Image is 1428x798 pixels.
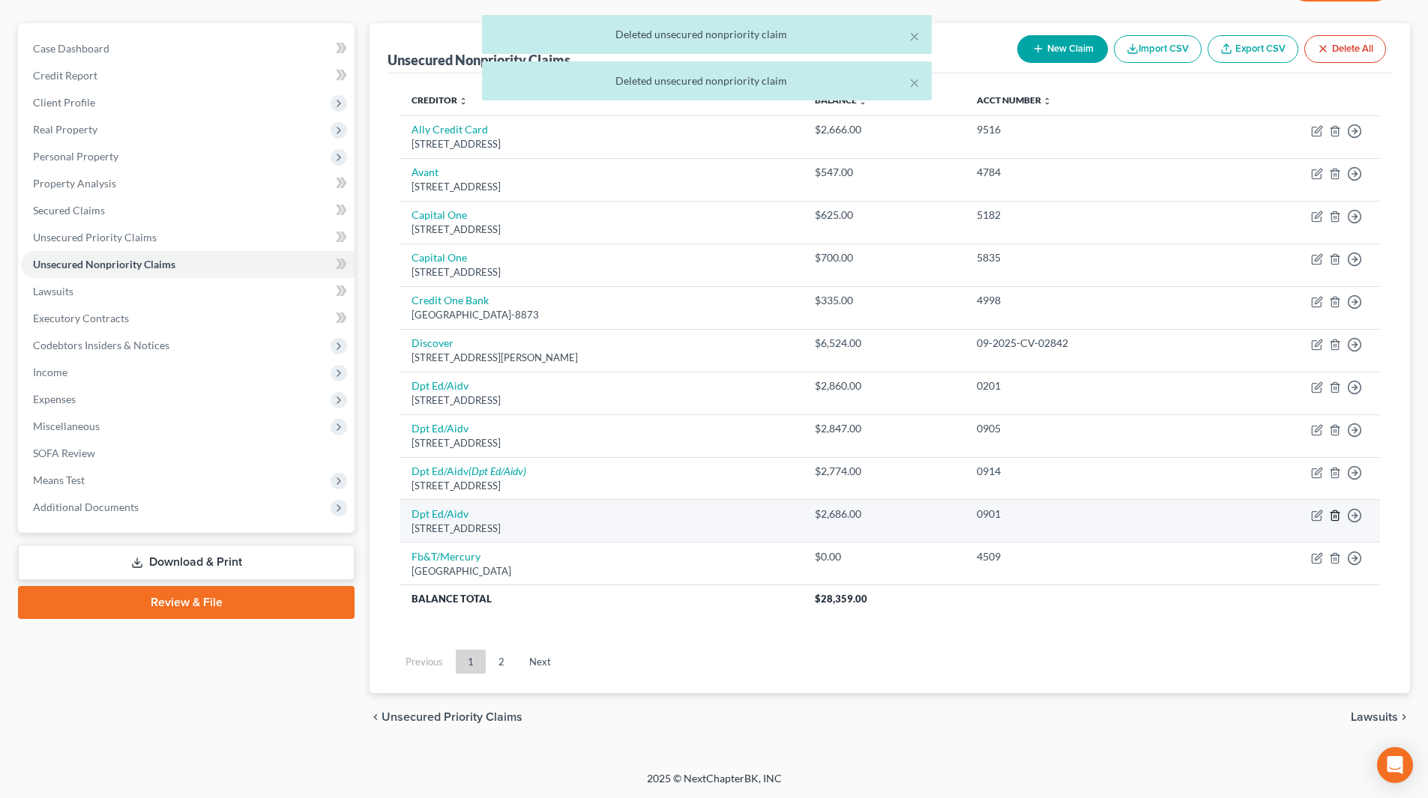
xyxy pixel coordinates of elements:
div: [STREET_ADDRESS] [412,522,790,536]
div: 2025 © NextChapterBK, INC [287,771,1142,798]
button: chevron_left Unsecured Priority Claims [370,711,522,723]
a: Discover [412,336,454,349]
span: Additional Documents [33,501,139,513]
div: [STREET_ADDRESS] [412,223,790,237]
div: Deleted unsecured nonpriority claim [494,73,920,88]
span: Unsecured Priority Claims [33,231,157,244]
div: [STREET_ADDRESS][PERSON_NAME] [412,351,790,365]
a: Review & File [18,586,355,619]
a: Download & Print [18,545,355,580]
a: Capital One [412,251,467,264]
div: [GEOGRAPHIC_DATA] [412,564,790,578]
div: $2,774.00 [815,464,953,479]
a: Dpt Ed/Aidv [412,507,469,520]
div: 5182 [977,208,1197,223]
a: Unsecured Priority Claims [21,224,355,251]
div: 5835 [977,250,1197,265]
span: Secured Claims [33,204,105,217]
div: $2,847.00 [815,421,953,436]
span: Codebtors Insiders & Notices [33,339,169,351]
div: 0901 [977,507,1197,522]
div: 4509 [977,549,1197,564]
div: 0914 [977,464,1197,479]
div: [STREET_ADDRESS] [412,436,790,450]
a: SOFA Review [21,440,355,467]
span: Miscellaneous [33,420,100,432]
span: Real Property [33,123,97,136]
a: Secured Claims [21,197,355,224]
div: $0.00 [815,549,953,564]
div: 4998 [977,293,1197,308]
div: [STREET_ADDRESS] [412,393,790,408]
a: Dpt Ed/Aidv [412,379,469,392]
span: Expenses [33,393,76,405]
div: 9516 [977,122,1197,137]
div: [STREET_ADDRESS] [412,265,790,279]
div: [STREET_ADDRESS] [412,479,790,493]
a: Credit One Bank [412,294,489,306]
a: Ally Credit Card [412,123,488,136]
div: [GEOGRAPHIC_DATA]-8873 [412,308,790,322]
div: $2,860.00 [815,378,953,393]
button: × [909,73,920,91]
a: Dpt Ed/Aidv [412,422,469,435]
a: Avant [412,166,439,178]
a: Next [517,650,563,674]
div: [STREET_ADDRESS] [412,137,790,151]
div: $2,666.00 [815,122,953,137]
a: 1 [456,650,486,674]
a: 2 [486,650,516,674]
div: $6,524.00 [815,336,953,351]
div: [STREET_ADDRESS] [412,180,790,194]
span: Lawsuits [1351,711,1398,723]
span: Property Analysis [33,177,116,190]
div: $547.00 [815,165,953,180]
a: Capital One [412,208,467,221]
div: 0201 [977,378,1197,393]
div: $335.00 [815,293,953,308]
a: Property Analysis [21,170,355,197]
span: Unsecured Priority Claims [382,711,522,723]
span: Unsecured Nonpriority Claims [33,258,175,270]
span: Executory Contracts [33,312,129,324]
span: SOFA Review [33,447,95,459]
span: Means Test [33,474,85,486]
a: Executory Contracts [21,305,355,332]
th: Balance Total [400,585,802,612]
div: $700.00 [815,250,953,265]
button: × [909,27,920,45]
button: Lawsuits chevron_right [1351,711,1410,723]
div: 0905 [977,421,1197,436]
span: Lawsuits [33,285,73,297]
div: $625.00 [815,208,953,223]
a: Dpt Ed/Aidv(Dpt Ed/Aidv) [412,465,526,477]
a: Lawsuits [21,278,355,305]
div: 09-2025-CV-02842 [977,336,1197,351]
span: Personal Property [33,150,118,163]
span: $28,359.00 [815,593,867,605]
div: Open Intercom Messenger [1377,747,1413,783]
i: (Dpt Ed/Aidv) [469,465,526,477]
a: Unsecured Nonpriority Claims [21,251,355,278]
div: Deleted unsecured nonpriority claim [494,27,920,42]
span: Income [33,366,67,378]
a: Fb&T/Mercury [412,550,480,563]
i: chevron_right [1398,711,1410,723]
i: chevron_left [370,711,382,723]
div: 4784 [977,165,1197,180]
span: Client Profile [33,96,95,109]
div: $2,686.00 [815,507,953,522]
